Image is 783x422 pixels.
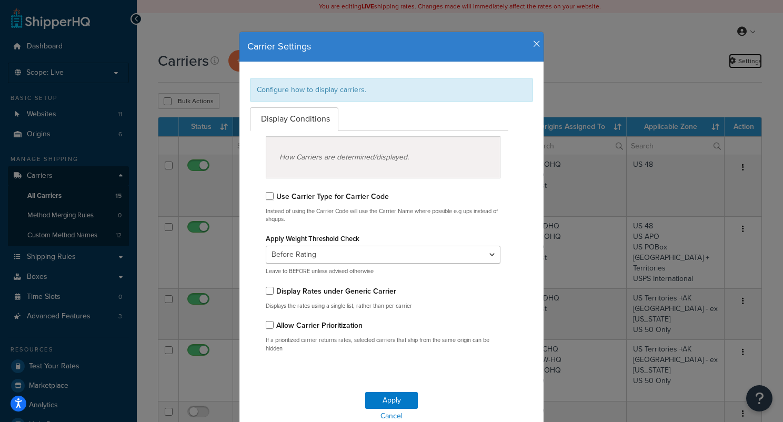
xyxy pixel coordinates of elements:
[276,191,389,202] label: Use Carrier Type for Carrier Code
[365,392,418,409] button: Apply
[250,78,533,102] div: Configure how to display carriers.
[266,235,359,243] label: Apply Weight Threshold Check
[276,286,396,297] label: Display Rates under Generic Carrier
[266,192,274,200] input: Use Carrier Type for Carrier Code
[250,107,338,131] a: Display Conditions
[266,287,274,295] input: Display Rates under Generic Carrier
[276,320,363,331] label: Allow Carrier Prioritization
[266,207,500,224] p: Instead of using the Carrier Code will use the Carrier Name where possible e.g ups instead of shq...
[266,336,500,353] p: If a prioritized carrier returns rates, selected carriers that ship from the same origin can be h...
[266,321,274,329] input: Allow Carrier Prioritization
[247,40,536,54] h4: Carrier Settings
[266,267,500,275] p: Leave to BEFORE unless advised otherwise
[266,136,500,178] div: How Carriers are determined/displayed.
[266,302,500,310] p: Displays the rates using a single list, rather than per carrier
